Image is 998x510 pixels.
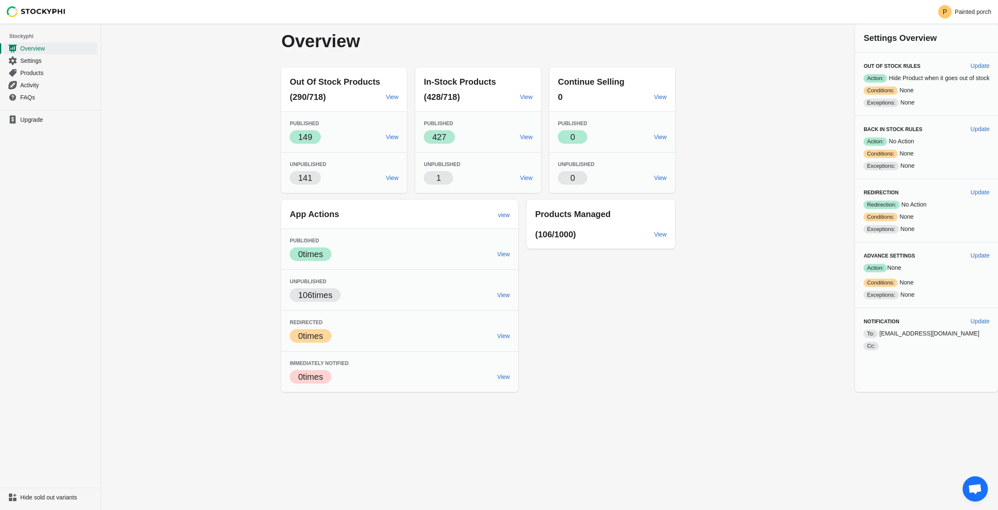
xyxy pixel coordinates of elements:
button: Avatar with initials PPainted porch [935,3,995,20]
span: Update [971,318,990,325]
a: Settings [3,54,97,67]
a: Upgrade [3,114,97,126]
span: Upgrade [20,115,96,124]
div: Open chat [963,476,988,502]
a: View [382,170,402,185]
a: Overview [3,42,97,54]
span: View [654,94,667,100]
span: Out Of Stock Products [290,77,380,86]
span: 0 times [298,372,323,381]
span: Settings Overview [863,33,936,43]
span: Published [290,121,319,126]
span: 0 [558,92,562,102]
h3: Notification [863,318,963,325]
span: View [497,373,510,380]
span: 141 [298,173,312,183]
p: Hide Product when it goes out of stock [863,74,990,83]
button: Update [967,248,993,263]
span: Exceptions: [863,99,898,107]
span: Settings [20,56,96,65]
a: View [651,227,670,242]
span: 0 times [298,250,323,259]
p: None [863,212,990,221]
p: None [863,278,990,287]
span: FAQs [20,93,96,102]
span: View [520,94,533,100]
a: Activity [3,79,97,91]
a: View [651,170,670,185]
span: Update [971,62,990,69]
button: Update [967,314,993,329]
span: Unpublished [558,161,594,167]
span: App Actions [290,209,339,219]
span: View [654,231,667,238]
a: FAQs [3,91,97,103]
span: Update [971,189,990,196]
a: View [494,369,513,384]
span: 149 [298,132,312,142]
p: [EMAIL_ADDRESS][DOMAIN_NAME] [863,329,990,338]
span: 427 [432,132,446,142]
span: Avatar with initials P [938,5,952,19]
span: (106/1000) [535,230,576,239]
span: Redirected [290,319,323,325]
a: View [651,129,670,145]
p: None [863,161,990,170]
span: 106 times [298,290,332,300]
button: Update [967,121,993,137]
a: view [495,207,513,223]
span: Immediately Notified [290,360,349,366]
p: None [863,86,990,95]
span: Unpublished [290,279,326,285]
span: View [386,134,398,140]
span: Cc: [863,342,879,350]
span: Products [20,69,96,77]
span: 0 [570,132,575,142]
span: Published [424,121,453,126]
span: Stockyphi [9,32,101,40]
span: In-Stock Products [424,77,496,86]
span: 0 times [298,331,323,341]
span: View [497,333,510,339]
span: Overview [20,44,96,53]
span: Update [971,252,990,259]
a: Products [3,67,97,79]
p: None [863,290,990,299]
p: None [863,263,990,272]
a: View [382,89,402,105]
span: view [498,212,510,218]
h3: Out of Stock Rules [863,63,963,70]
span: View [520,174,533,181]
span: Conditions: [863,150,898,158]
span: Published [290,238,319,244]
span: Update [971,126,990,132]
span: Exceptions: [863,291,898,299]
span: Conditions: [863,279,898,287]
a: View [516,129,536,145]
span: View [497,292,510,298]
p: None [863,149,990,158]
span: Products Managed [535,209,611,219]
a: Hide sold out variants [3,491,97,503]
text: P [942,8,947,16]
a: View [516,170,536,185]
span: Action: [863,137,887,146]
span: Unpublished [290,161,326,167]
span: View [520,134,533,140]
a: View [382,129,402,145]
span: Conditions: [863,213,898,221]
span: View [386,94,398,100]
span: Activity [20,81,96,89]
p: None [863,225,990,234]
span: (290/718) [290,92,326,102]
p: Painted porch [955,8,991,15]
h3: Redirection [863,189,963,196]
span: Action: [863,264,887,272]
span: 0 [570,173,575,183]
span: Published [558,121,587,126]
span: Hide sold out variants [20,493,96,502]
a: View [651,89,670,105]
img: Stockyphi [7,6,66,17]
span: View [654,134,667,140]
span: View [497,251,510,258]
